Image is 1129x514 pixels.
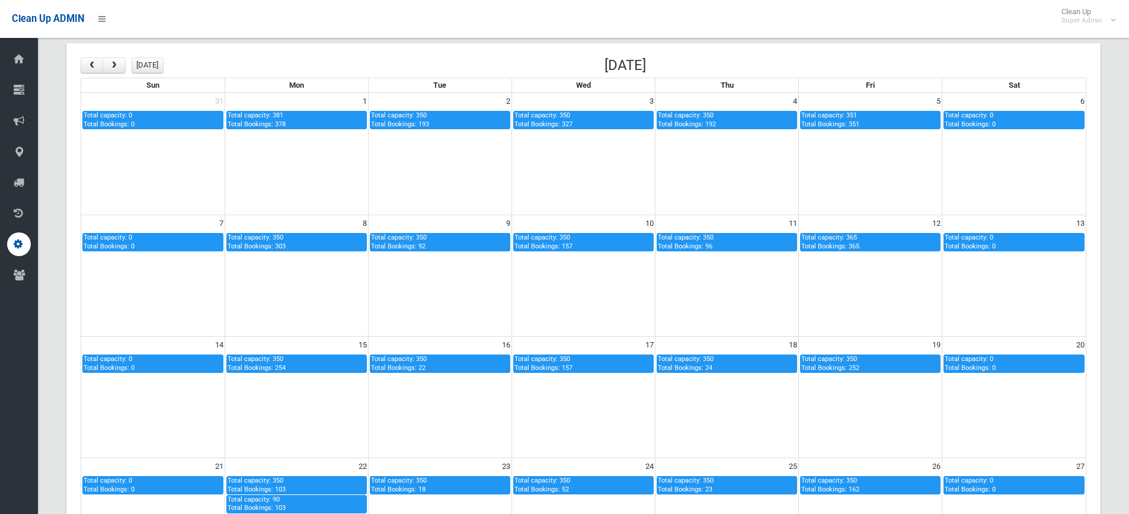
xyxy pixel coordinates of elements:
span: Total capacity: 350 Total Bookings: 157 [514,355,573,371]
span: 11 [788,215,798,232]
span: Total capacity: 0 Total Bookings: 0 [84,355,135,371]
span: Total capacity: 350 Total Bookings: 52 [514,477,570,493]
span: Tue [433,81,446,90]
span: Total capacity: 350 Total Bookings: 193 [371,111,429,127]
span: 24 [644,458,655,475]
span: Total capacity: 350 Total Bookings: 23 [658,477,714,493]
span: Total capacity: 350 Total Bookings: 103 [228,477,286,493]
span: 15 [357,337,368,353]
span: Sat [1009,81,1020,90]
span: Mon [289,81,304,90]
span: Total capacity: 350 Total Bookings: 252 [801,355,859,371]
span: 4 [792,93,798,110]
span: Total capacity: 365 Total Bookings: 365 [801,234,859,250]
span: Total capacity: 350 Total Bookings: 22 [371,355,427,371]
span: Total capacity: 351 Total Bookings: 351 [801,111,859,127]
span: Total capacity: 0 Total Bookings: 0 [84,234,135,250]
button: [DATE] [132,58,164,74]
span: Total capacity: 350 Total Bookings: 24 [658,355,714,371]
span: Sun [146,81,159,90]
span: Total capacity: 350 Total Bookings: 327 [514,111,573,127]
span: Total capacity: 0 Total Bookings: 0 [945,355,996,371]
span: 21 [214,458,225,475]
span: 27 [1075,458,1086,475]
span: Total capacity: 0 Total Bookings: 0 [945,477,996,493]
span: 26 [931,458,942,475]
span: 13 [1075,215,1086,232]
span: Total capacity: 0 Total Bookings: 0 [84,477,135,493]
span: 8 [362,215,368,232]
span: 7 [218,215,225,232]
span: Total capacity: 0 Total Bookings: 0 [945,111,996,127]
span: Total capacity: 0 Total Bookings: 0 [84,111,135,127]
span: Total capacity: 350 Total Bookings: 303 [228,234,286,250]
span: 5 [935,93,942,110]
span: 9 [505,215,511,232]
span: 3 [648,93,655,110]
span: Total capacity: 350 Total Bookings: 162 [801,477,859,493]
small: Super Admin [1061,16,1102,25]
span: 16 [501,337,511,353]
span: 31 [214,93,225,110]
span: Total capacity: 90 Total Bookings: 103 [228,496,286,512]
span: 23 [501,458,511,475]
span: Total capacity: 350 Total Bookings: 192 [658,111,716,127]
span: 20 [1075,337,1086,353]
span: 10 [644,215,655,232]
span: Total capacity: 0 Total Bookings: 0 [945,234,996,250]
span: 6 [1079,93,1086,110]
span: 22 [357,458,368,475]
span: Total capacity: 350 Total Bookings: 254 [228,355,286,371]
span: 12 [931,215,942,232]
span: 25 [788,458,798,475]
span: 2 [505,93,511,110]
span: Thu [721,81,734,90]
h2: [DATE] [605,58,646,73]
span: Wed [576,81,591,90]
span: 1 [362,93,368,110]
span: Total capacity: 350 Total Bookings: 157 [514,234,573,250]
span: Total capacity: 381 Total Bookings: 378 [228,111,286,127]
span: 17 [644,337,655,353]
span: Total capacity: 350 Total Bookings: 96 [658,234,714,250]
span: 19 [931,337,942,353]
span: Total capacity: 350 Total Bookings: 18 [371,477,427,493]
span: Total capacity: 350 Total Bookings: 92 [371,234,427,250]
span: 14 [214,337,225,353]
span: Clean Up ADMIN [12,13,84,24]
span: 18 [788,337,798,353]
span: Clean Up [1056,7,1114,25]
span: Fri [866,81,875,90]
